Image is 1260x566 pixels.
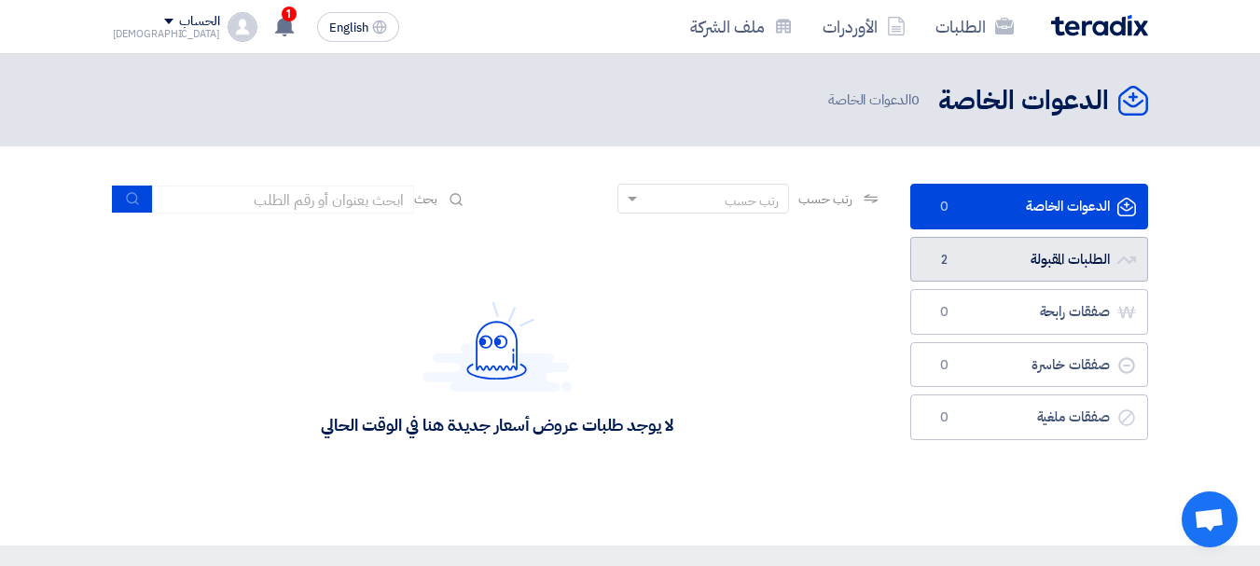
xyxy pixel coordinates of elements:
[725,191,779,211] div: رتب حسب
[910,184,1148,229] a: الدعوات الخاصة0
[1051,15,1148,36] img: Teradix logo
[910,342,1148,388] a: صفقات خاسرة0
[934,408,956,427] span: 0
[675,5,808,48] a: ملف الشركة
[938,83,1109,119] h2: الدعوات الخاصة
[414,189,438,209] span: بحث
[282,7,297,21] span: 1
[228,12,257,42] img: profile_test.png
[808,5,921,48] a: الأوردرات
[828,90,923,111] span: الدعوات الخاصة
[921,5,1029,48] a: الطلبات
[317,12,399,42] button: English
[422,301,572,392] img: Hello
[910,237,1148,283] a: الطلبات المقبولة2
[329,21,368,35] span: English
[934,198,956,216] span: 0
[321,414,672,435] div: لا يوجد طلبات عروض أسعار جديدة هنا في الوقت الحالي
[798,189,852,209] span: رتب حسب
[910,394,1148,440] a: صفقات ملغية0
[910,289,1148,335] a: صفقات رابحة0
[911,90,920,110] span: 0
[934,251,956,269] span: 2
[179,14,219,30] div: الحساب
[934,356,956,375] span: 0
[113,29,220,39] div: [DEMOGRAPHIC_DATA]
[934,303,956,322] span: 0
[1182,491,1238,547] a: Open chat
[153,186,414,214] input: ابحث بعنوان أو رقم الطلب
